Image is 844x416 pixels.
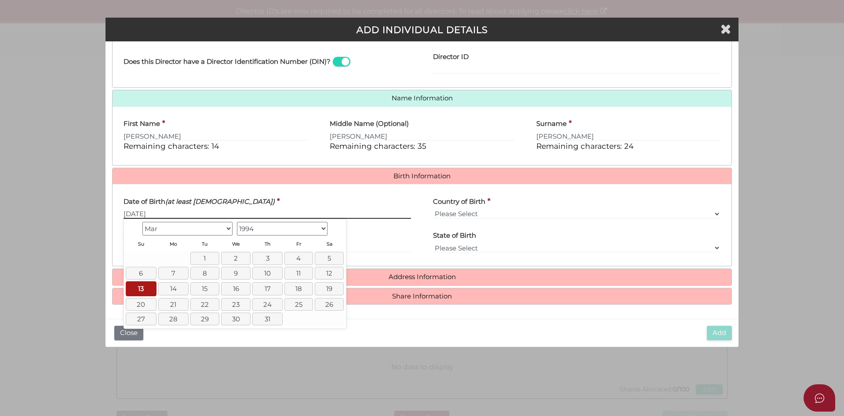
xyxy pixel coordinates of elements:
a: 3 [252,252,283,265]
a: 31 [252,313,283,325]
a: 28 [158,313,189,325]
a: 15 [190,282,220,295]
a: 9 [221,267,251,280]
span: Tuesday [202,241,207,247]
a: 13 [126,281,156,296]
a: 21 [158,298,189,311]
button: Add [707,326,732,340]
a: 16 [221,282,251,295]
span: Monday [170,241,177,247]
a: 12 [315,267,344,280]
button: Open asap [804,384,835,412]
a: 7 [158,267,189,280]
a: 6 [126,267,156,280]
span: Friday [296,241,301,247]
a: 18 [284,282,313,295]
span: Sunday [138,241,144,247]
span: Wednesday [232,241,240,247]
a: 10 [252,267,283,280]
h4: State of Birth [433,232,476,239]
span: Remaining characters: 35 [330,141,426,151]
span: Remaining characters: 24 [536,141,633,151]
a: 26 [315,298,344,311]
span: Remaining characters: 14 [124,141,219,151]
select: v [433,209,720,219]
a: 14 [158,282,189,295]
a: 4 [284,252,313,265]
span: Saturday [327,241,332,247]
a: 5 [315,252,344,265]
a: 22 [190,298,220,311]
a: 24 [252,298,283,311]
button: Close [114,326,143,340]
a: 17 [252,282,283,295]
a: 20 [126,298,156,311]
h4: Country of Birth [433,198,485,206]
a: 11 [284,267,313,280]
a: Next [330,221,344,235]
a: 30 [221,313,251,325]
a: 1 [190,252,220,265]
a: Prev [126,221,140,235]
a: 2 [221,252,251,265]
span: Thursday [265,241,270,247]
a: Share Information [119,293,725,300]
a: 19 [315,282,344,295]
a: 8 [190,267,220,280]
input: dd/mm/yyyy [124,209,411,219]
a: 29 [190,313,220,325]
a: Address Information [119,273,725,281]
a: 27 [126,313,156,325]
a: 25 [284,298,313,311]
h4: Date of Birth [124,198,275,206]
a: 23 [221,298,251,311]
a: Birth Information [119,173,725,180]
i: (at least [DEMOGRAPHIC_DATA]) [165,197,275,206]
